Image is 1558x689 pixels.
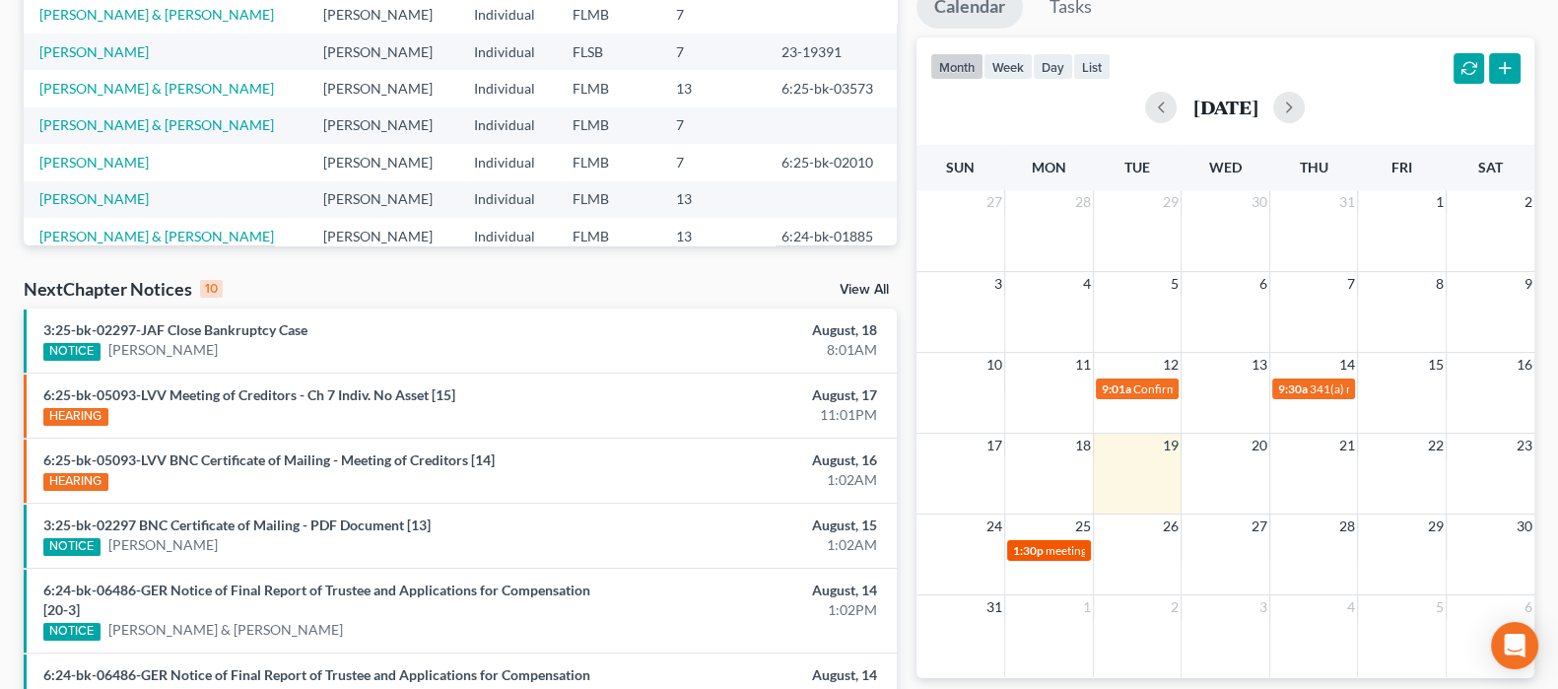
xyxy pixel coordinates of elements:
[43,582,590,618] a: 6:24-bk-06486-GER Notice of Final Report of Trustee and Applications for Compensation [20-3]
[612,405,877,425] div: 11:01PM
[612,385,877,405] div: August, 17
[307,181,458,218] td: [PERSON_NAME]
[1515,353,1534,377] span: 16
[612,470,877,490] div: 1:02AM
[930,53,983,80] button: month
[458,34,557,70] td: Individual
[660,70,766,106] td: 13
[1073,190,1093,214] span: 28
[1209,159,1242,175] span: Wed
[765,70,896,106] td: 6:25-bk-03573
[1434,595,1446,619] span: 5
[39,43,149,60] a: [PERSON_NAME]
[1013,543,1044,558] span: 1:30p
[1434,190,1446,214] span: 1
[557,107,660,144] td: FLMB
[43,451,495,468] a: 6:25-bk-05093-LVV BNC Certificate of Mailing - Meeting of Creditors [14]
[1250,353,1269,377] span: 13
[1073,434,1093,457] span: 18
[1073,53,1111,80] button: list
[1161,190,1181,214] span: 29
[108,535,218,555] a: [PERSON_NAME]
[39,80,274,97] a: [PERSON_NAME] & [PERSON_NAME]
[1250,190,1269,214] span: 30
[660,144,766,180] td: 7
[1523,595,1534,619] span: 6
[1523,272,1534,296] span: 9
[1478,159,1503,175] span: Sat
[39,6,274,23] a: [PERSON_NAME] & [PERSON_NAME]
[1434,272,1446,296] span: 8
[660,218,766,254] td: 13
[458,181,557,218] td: Individual
[43,408,108,426] div: HEARING
[765,144,896,180] td: 6:25-bk-02010
[24,277,223,301] div: NextChapter Notices
[557,181,660,218] td: FLMB
[946,159,975,175] span: Sun
[307,70,458,106] td: [PERSON_NAME]
[1169,272,1181,296] span: 5
[43,473,108,491] div: HEARING
[612,320,877,340] div: August, 18
[43,538,101,556] div: NOTICE
[1515,434,1534,457] span: 23
[983,53,1033,80] button: week
[612,516,877,535] div: August, 15
[1345,272,1357,296] span: 7
[984,595,1004,619] span: 31
[1337,515,1357,538] span: 28
[1426,515,1446,538] span: 29
[200,280,223,298] div: 10
[307,218,458,254] td: [PERSON_NAME]
[1161,515,1181,538] span: 26
[612,665,877,685] div: August, 14
[108,340,218,360] a: [PERSON_NAME]
[1523,190,1534,214] span: 2
[984,434,1004,457] span: 17
[660,34,766,70] td: 7
[1046,543,1366,558] span: meeting of creditors for [PERSON_NAME] & [PERSON_NAME]
[458,144,557,180] td: Individual
[1081,595,1093,619] span: 1
[992,272,1004,296] span: 3
[1124,159,1150,175] span: Tue
[1310,381,1500,396] span: 341(a) meeting for [PERSON_NAME]
[458,70,557,106] td: Individual
[1250,434,1269,457] span: 20
[557,34,660,70] td: FLSB
[39,116,274,133] a: [PERSON_NAME] & [PERSON_NAME]
[557,218,660,254] td: FLMB
[1133,381,1461,396] span: Confirmation hearing for [PERSON_NAME] & [PERSON_NAME]
[660,181,766,218] td: 13
[43,321,307,338] a: 3:25-bk-02297-JAF Close Bankruptcy Case
[1073,515,1093,538] span: 25
[1250,515,1269,538] span: 27
[39,154,149,171] a: [PERSON_NAME]
[39,228,274,244] a: [PERSON_NAME] & [PERSON_NAME]
[1426,434,1446,457] span: 22
[307,107,458,144] td: [PERSON_NAME]
[43,343,101,361] div: NOTICE
[1491,622,1538,669] div: Open Intercom Messenger
[612,535,877,555] div: 1:02AM
[1337,190,1357,214] span: 31
[1257,272,1269,296] span: 6
[612,340,877,360] div: 8:01AM
[1426,353,1446,377] span: 15
[840,283,889,297] a: View All
[765,34,896,70] td: 23-19391
[39,190,149,207] a: [PERSON_NAME]
[1337,434,1357,457] span: 21
[1169,595,1181,619] span: 2
[307,34,458,70] td: [PERSON_NAME]
[612,450,877,470] div: August, 16
[458,218,557,254] td: Individual
[1391,159,1412,175] span: Fri
[557,70,660,106] td: FLMB
[43,623,101,641] div: NOTICE
[108,620,343,640] a: [PERSON_NAME] & [PERSON_NAME]
[1102,381,1131,396] span: 9:01a
[1337,353,1357,377] span: 14
[765,218,896,254] td: 6:24-bk-01885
